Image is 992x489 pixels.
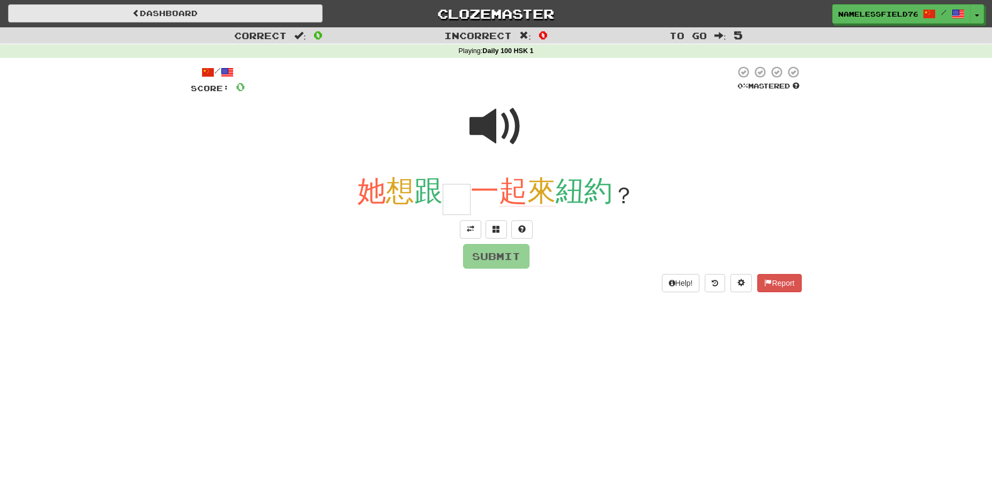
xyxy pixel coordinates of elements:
[734,28,743,41] span: 5
[735,81,802,91] div: Mastered
[414,175,443,206] x-b: 跟
[714,31,726,40] span: :
[482,47,533,55] strong: Daily 100 HSK 1
[757,274,801,292] button: Report
[838,9,918,19] span: NamelessField762
[463,244,529,269] button: Submit
[191,65,245,79] div: /
[556,175,584,206] x-b: 紐
[191,84,229,93] span: Score:
[471,175,499,206] x-b: 一
[444,30,512,41] span: Incorrect
[737,81,748,90] span: 0 %
[339,4,653,23] a: Clozemaster
[539,28,548,41] span: 0
[941,9,946,16] span: /
[486,220,507,239] button: Switch sentence to multiple choice alt+p
[234,30,287,41] span: Correct
[527,175,556,206] x-b: 來
[832,4,971,24] a: NamelessField762 /
[613,181,635,211] x-t: ？
[584,175,613,206] x-b: 約
[519,31,531,40] span: :
[294,31,306,40] span: :
[314,28,323,41] span: 0
[386,175,414,206] x-b: 想
[460,220,481,239] button: Toggle translation (alt+t)
[511,220,533,239] button: Single letter hint - you only get 1 per sentence and score half the points! alt+h
[236,80,245,93] span: 0
[357,175,386,206] x-b: 她
[669,30,707,41] span: To go
[662,274,700,292] button: Help!
[499,175,527,206] x-b: 起
[8,4,323,23] a: Dashboard
[705,274,725,292] button: Round history (alt+y)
